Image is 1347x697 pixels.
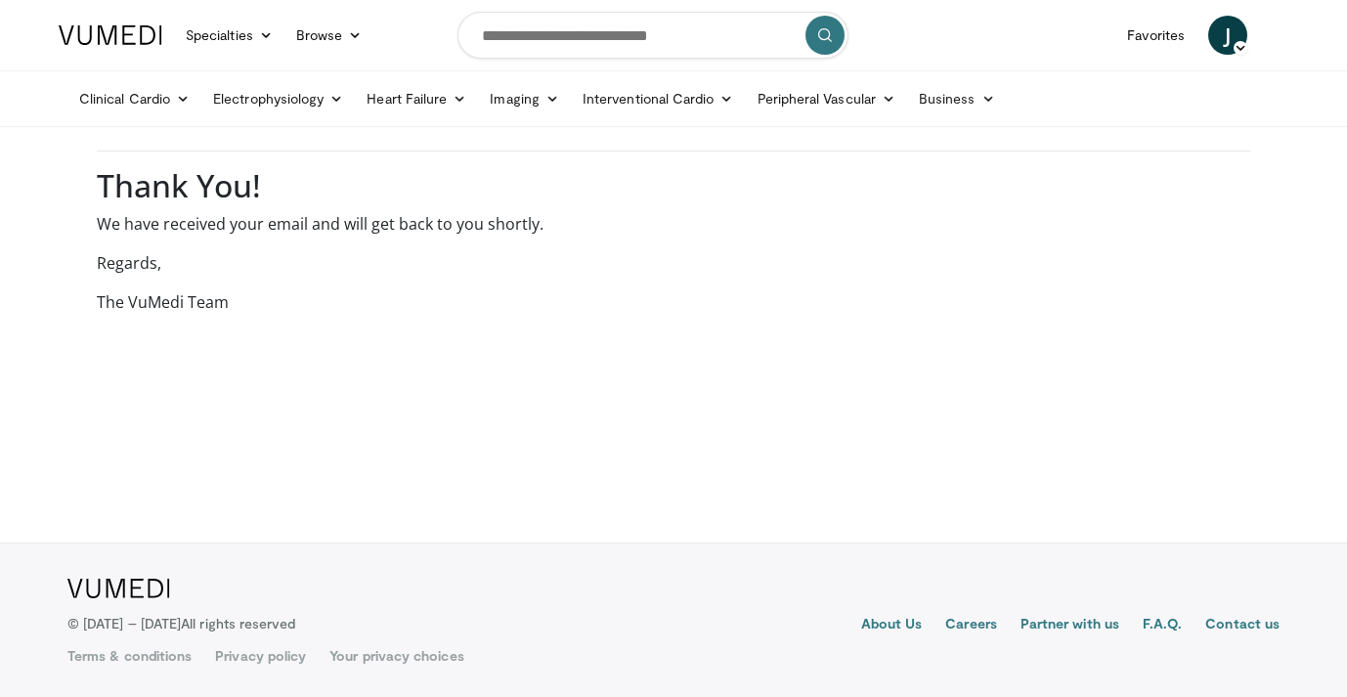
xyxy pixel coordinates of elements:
a: Careers [945,614,997,637]
a: Favorites [1115,16,1196,55]
p: We have received your email and will get back to you shortly. [97,212,1250,236]
input: Search topics, interventions [457,12,848,59]
a: About Us [861,614,923,637]
p: Regards, [97,251,1250,275]
a: Contact us [1205,614,1280,637]
a: Specialties [174,16,284,55]
a: Partner with us [1021,614,1119,637]
a: Heart Failure [355,79,478,118]
a: Clinical Cardio [67,79,201,118]
a: Interventional Cardio [571,79,746,118]
a: Privacy policy [215,646,306,666]
a: J [1208,16,1247,55]
span: All rights reserved [181,615,295,632]
p: © [DATE] – [DATE] [67,614,296,633]
a: Imaging [478,79,571,118]
a: Browse [284,16,374,55]
a: Peripheral Vascular [746,79,907,118]
a: Electrophysiology [201,79,355,118]
a: Business [907,79,1007,118]
a: Terms & conditions [67,646,192,666]
h2: Thank You! [97,167,1250,204]
a: F.A.Q. [1143,614,1182,637]
p: The VuMedi Team [97,290,1250,314]
a: Your privacy choices [329,646,463,666]
img: VuMedi Logo [59,25,162,45]
img: VuMedi Logo [67,579,170,598]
